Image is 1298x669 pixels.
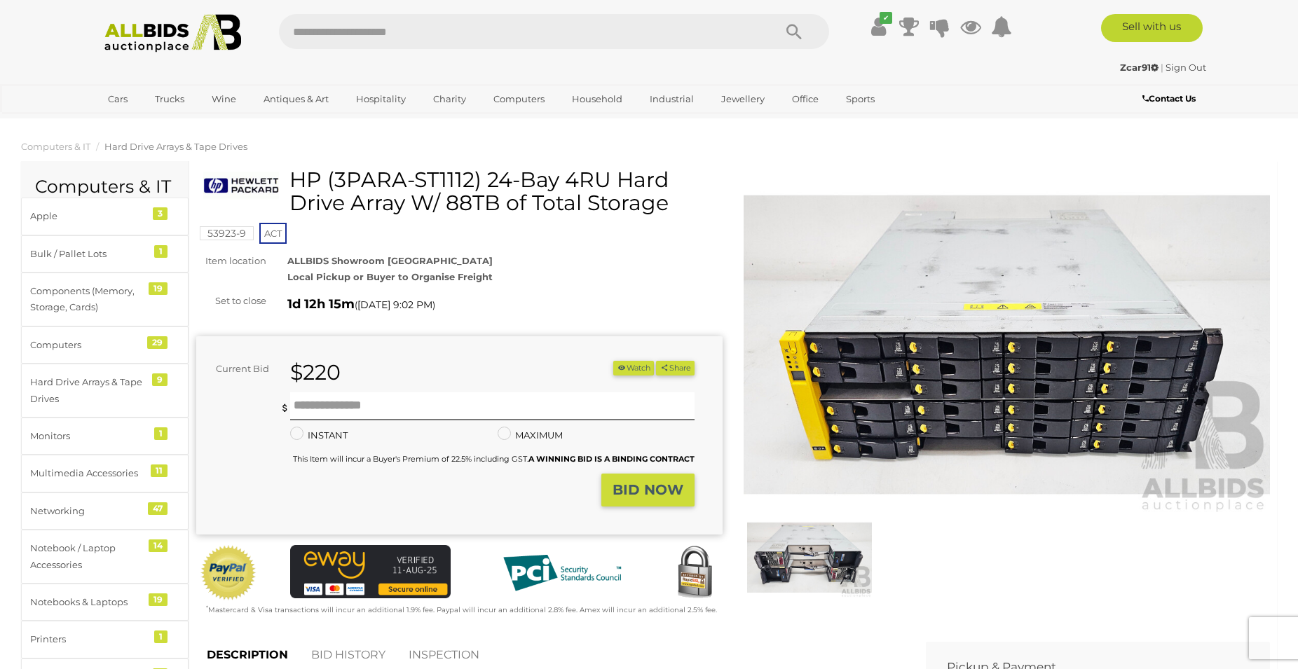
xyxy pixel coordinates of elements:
div: 1 [154,630,168,643]
a: Sell with us [1101,14,1203,42]
small: Mastercard & Visa transactions will incur an additional 1.9% fee. Paypal will incur an additional... [206,605,717,614]
a: Wine [203,88,245,111]
img: HP (3PARA-ST1112) 24-Bay 4RU Hard Drive Array W/ 88TB of Total Storage [747,518,872,598]
div: Item location [186,253,277,269]
span: ( ) [355,299,435,310]
img: eWAY Payment Gateway [290,545,451,598]
a: Hard Drive Arrays & Tape Drives 9 [21,364,189,418]
a: Household [563,88,631,111]
a: Office [783,88,828,111]
a: Cars [99,88,137,111]
img: HP (3PARA-ST1112) 24-Bay 4RU Hard Drive Array W/ 88TB of Total Storage [203,172,279,200]
i: ✔ [880,12,892,24]
img: Official PayPal Seal [200,545,257,601]
a: ✔ [868,14,889,39]
button: Search [759,14,829,49]
a: Antiques & Art [254,88,338,111]
div: Set to close [186,293,277,309]
div: 14 [149,539,168,552]
a: Bulk / Pallet Lots 1 [21,235,189,273]
div: 11 [151,464,168,477]
span: ACT [259,223,287,244]
a: 53923-9 [200,228,254,239]
img: Secured by Rapid SSL [667,545,723,601]
a: Charity [424,88,475,111]
a: Multimedia Accessories 11 [21,455,189,492]
a: Notebooks & Laptops 19 [21,584,189,621]
strong: Zcar91 [1120,62,1159,73]
button: Share [656,361,695,375]
div: Apple [30,208,146,224]
a: Computers & IT [21,141,90,152]
strong: Local Pickup or Buyer to Organise Freight [287,271,493,282]
strong: BID NOW [613,481,683,498]
a: Hospitality [347,88,415,111]
div: Notebooks & Laptops [30,594,146,610]
a: [GEOGRAPHIC_DATA] [99,111,217,134]
mark: 53923-9 [200,226,254,240]
b: A WINNING BID IS A BINDING CONTRACT [528,454,695,464]
span: | [1161,62,1163,73]
div: 1 [154,245,168,258]
span: [DATE] 9:02 PM [357,298,432,311]
a: Computers [484,88,554,111]
div: Notebook / Laptop Accessories [30,540,146,573]
label: MAXIMUM [498,427,563,443]
a: Zcar91 [1120,62,1161,73]
small: This Item will incur a Buyer's Premium of 22.5% including GST. [293,454,695,464]
a: Hard Drive Arrays & Tape Drives [104,141,247,152]
button: Watch [613,361,654,375]
img: HP (3PARA-ST1112) 24-Bay 4RU Hard Drive Array W/ 88TB of Total Storage [744,175,1270,514]
div: 1 [154,427,168,440]
a: Sign Out [1166,62,1206,73]
a: Computers 29 [21,326,189,364]
strong: $220 [290,359,341,385]
div: 19 [149,593,168,606]
img: PCI DSS compliant [492,545,632,601]
div: 3 [153,207,168,220]
a: Industrial [641,88,703,111]
a: Networking 47 [21,492,189,530]
label: INSTANT [290,427,348,443]
button: BID NOW [601,474,695,506]
a: Printers 1 [21,621,189,658]
a: Jewellery [712,88,774,111]
a: Notebook / Laptop Accessories 14 [21,530,189,584]
div: Current Bid [196,361,280,377]
a: Contact Us [1142,91,1199,106]
img: Allbids.com.au [97,14,249,53]
a: Apple 3 [21,198,189,235]
strong: ALLBIDS Showroom [GEOGRAPHIC_DATA] [287,255,493,266]
li: Watch this item [613,361,654,375]
div: 29 [147,336,168,349]
div: Printers [30,631,146,647]
a: Monitors 1 [21,418,189,455]
a: Components (Memory, Storage, Cards) 19 [21,273,189,326]
b: Contact Us [1142,93,1196,104]
a: Sports [837,88,884,111]
div: Monitors [30,428,146,444]
div: Components (Memory, Storage, Cards) [30,283,146,316]
div: Bulk / Pallet Lots [30,246,146,262]
div: Networking [30,503,146,519]
div: 47 [148,502,168,515]
div: Hard Drive Arrays & Tape Drives [30,374,146,407]
div: Computers [30,337,146,353]
a: Trucks [146,88,193,111]
h1: HP (3PARA-ST1112) 24-Bay 4RU Hard Drive Array W/ 88TB of Total Storage [203,168,719,214]
div: Multimedia Accessories [30,465,146,481]
h2: Computers & IT [35,177,175,197]
div: 9 [152,373,168,386]
div: 19 [149,282,168,295]
strong: 1d 12h 15m [287,296,355,312]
